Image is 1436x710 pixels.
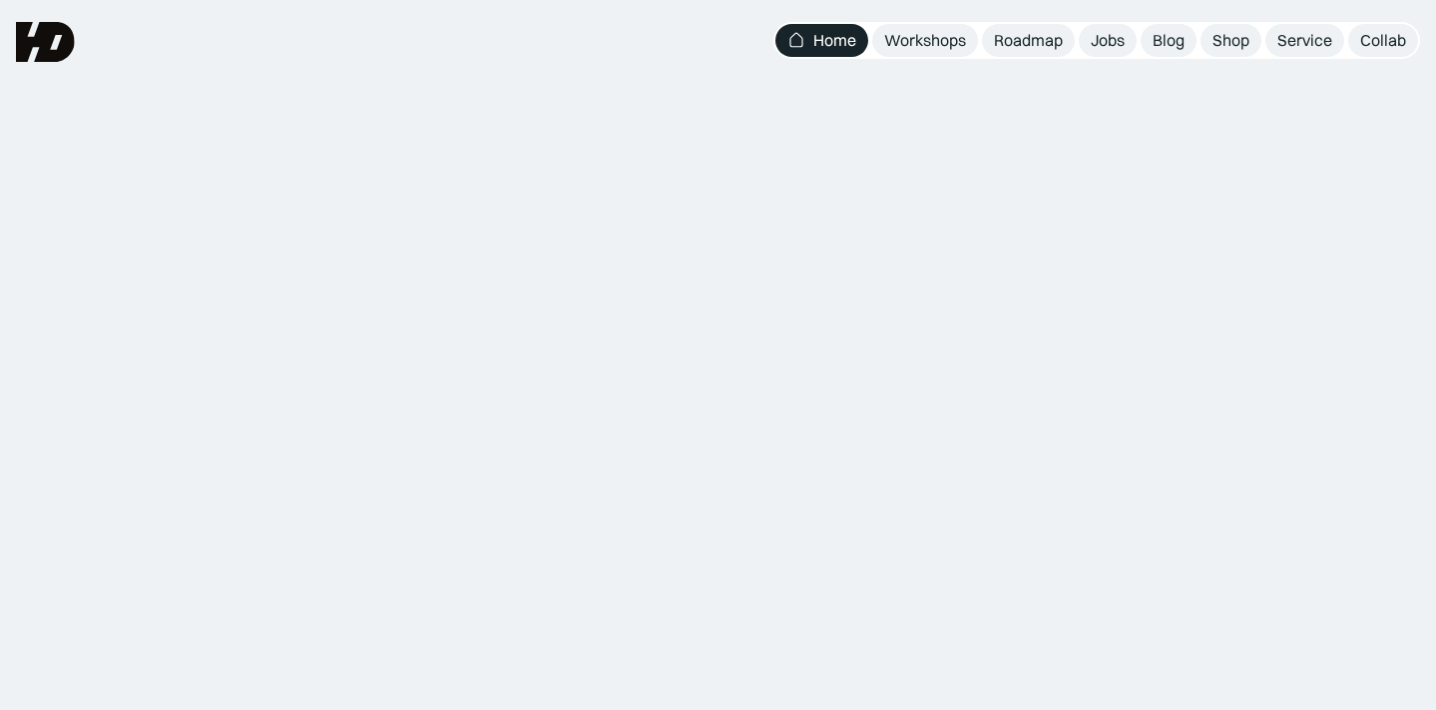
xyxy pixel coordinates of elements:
[1360,30,1406,51] div: Collab
[1265,24,1344,57] a: Service
[982,24,1075,57] a: Roadmap
[1277,30,1332,51] div: Service
[994,30,1063,51] div: Roadmap
[1212,30,1249,51] div: Shop
[775,24,868,57] a: Home
[1200,24,1261,57] a: Shop
[1091,30,1125,51] div: Jobs
[872,24,978,57] a: Workshops
[1141,24,1197,57] a: Blog
[884,30,966,51] div: Workshops
[1079,24,1137,57] a: Jobs
[1153,30,1185,51] div: Blog
[813,30,856,51] div: Home
[1348,24,1418,57] a: Collab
